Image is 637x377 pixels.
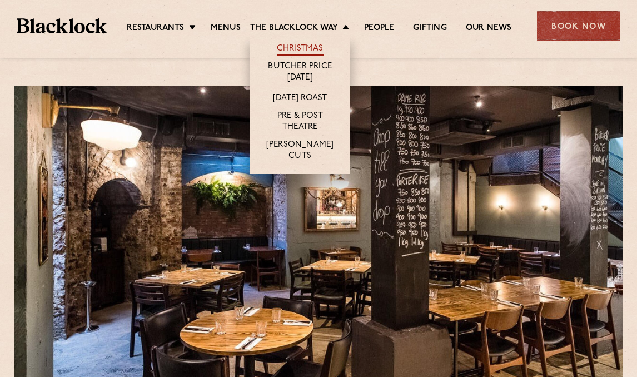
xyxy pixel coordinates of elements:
a: Butcher Price [DATE] [261,61,339,85]
a: Pre & Post Theatre [261,111,339,134]
a: Our News [466,23,512,35]
a: Christmas [277,43,324,56]
a: [PERSON_NAME] Cuts [261,140,339,163]
img: BL_Textured_Logo-footer-cropped.svg [17,18,107,33]
a: [DATE] Roast [273,93,327,105]
a: People [364,23,394,35]
a: Menus [211,23,241,35]
div: Book Now [537,11,620,41]
a: The Blacklock Way [250,23,338,35]
a: Gifting [413,23,446,35]
a: Restaurants [127,23,185,35]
